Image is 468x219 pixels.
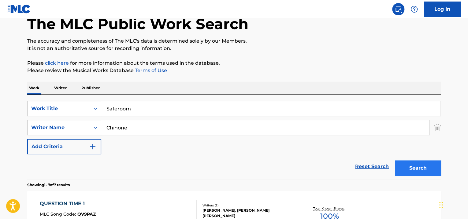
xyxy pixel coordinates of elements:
[408,3,420,15] div: Help
[313,206,346,211] p: Total Known Shares:
[134,67,167,73] a: Terms of Use
[202,208,295,219] div: [PERSON_NAME], [PERSON_NAME] [PERSON_NAME]
[27,67,441,74] p: Please review the Musical Works Database
[40,211,77,217] span: MLC Song Code :
[27,182,70,188] p: Showing 1 - 7 of 7 results
[352,160,392,173] a: Reset Search
[27,45,441,52] p: It is not an authoritative source for recording information.
[31,105,86,112] div: Work Title
[439,196,443,214] div: Drag
[27,60,441,67] p: Please for more information about the terms used in the database.
[434,120,441,135] img: Delete Criterion
[202,203,295,208] div: Writers ( 2 )
[89,143,96,150] img: 9d2ae6d4665cec9f34b9.svg
[7,5,31,13] img: MLC Logo
[40,200,96,207] div: QUESTION TIME 1
[424,2,461,17] a: Log In
[395,6,402,13] img: search
[27,82,41,94] p: Work
[27,101,441,179] form: Search Form
[392,3,404,15] a: Public Search
[27,37,441,45] p: The accuracy and completeness of The MLC's data is determined solely by our Members.
[52,82,69,94] p: Writer
[437,190,468,219] iframe: Chat Widget
[80,82,102,94] p: Publisher
[410,6,418,13] img: help
[395,160,441,176] button: Search
[27,139,101,154] button: Add Criteria
[27,15,248,33] h1: The MLC Public Work Search
[31,124,86,131] div: Writer Name
[45,60,69,66] a: click here
[77,211,96,217] span: QV9PAZ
